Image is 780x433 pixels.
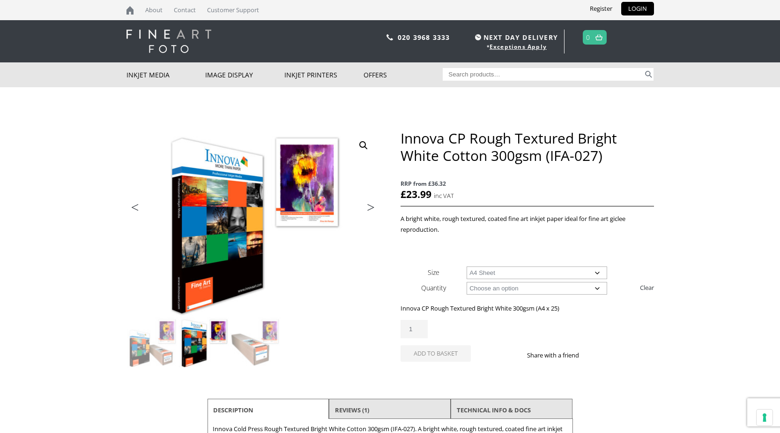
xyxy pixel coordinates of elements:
img: Innova CP Rough Textured Bright White Cotton 300gsm (IFA-027) - Image 2 [178,317,229,368]
img: basket.svg [595,34,602,40]
button: Add to basket [401,345,471,362]
img: twitter sharing button [602,351,609,359]
img: Innova CP Rough Textured Bright White Cotton 300gsm (IFA-027) - Image 3 [230,317,281,368]
a: Inkjet Printers [284,62,364,87]
label: Quantity [421,283,446,292]
img: time.svg [475,34,481,40]
a: Exceptions Apply [490,43,547,51]
a: Description [213,402,253,418]
span: £ [401,188,406,201]
a: Register [583,2,619,15]
a: TECHNICAL INFO & DOCS [457,402,531,418]
label: Size [428,268,439,277]
img: Innova CP Rough Textured Bright White Cotton 300gsm (IFA-027) [127,317,178,368]
h1: Innova CP Rough Textured Bright White Cotton 300gsm (IFA-027) [401,129,654,164]
bdi: 23.99 [401,188,431,201]
p: Innova CP Rough Textured Bright White 300gsm (A4 x 25) [401,303,654,314]
a: LOGIN [621,2,654,15]
p: Share with a friend [527,350,590,361]
a: Image Display [205,62,284,87]
a: Offers [364,62,443,87]
button: Search [643,68,654,81]
img: email sharing button [613,351,620,359]
a: Reviews (1) [335,402,369,418]
a: Clear options [640,280,654,295]
input: Product quantity [401,320,428,338]
input: Search products… [443,68,643,81]
a: 0 [586,30,590,44]
button: Your consent preferences for tracking technologies [757,410,773,425]
a: 020 3968 3333 [398,33,450,42]
span: NEXT DAY DELIVERY [473,32,558,43]
img: phone.svg [386,34,393,40]
img: facebook sharing button [590,351,598,359]
a: View full-screen image gallery [355,137,372,154]
a: Inkjet Media [126,62,206,87]
span: RRP from £36.32 [401,178,654,189]
p: A bright white, rough textured, coated fine art inkjet paper ideal for fine art giclee reproduction. [401,213,654,235]
img: logo-white.svg [126,30,211,53]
